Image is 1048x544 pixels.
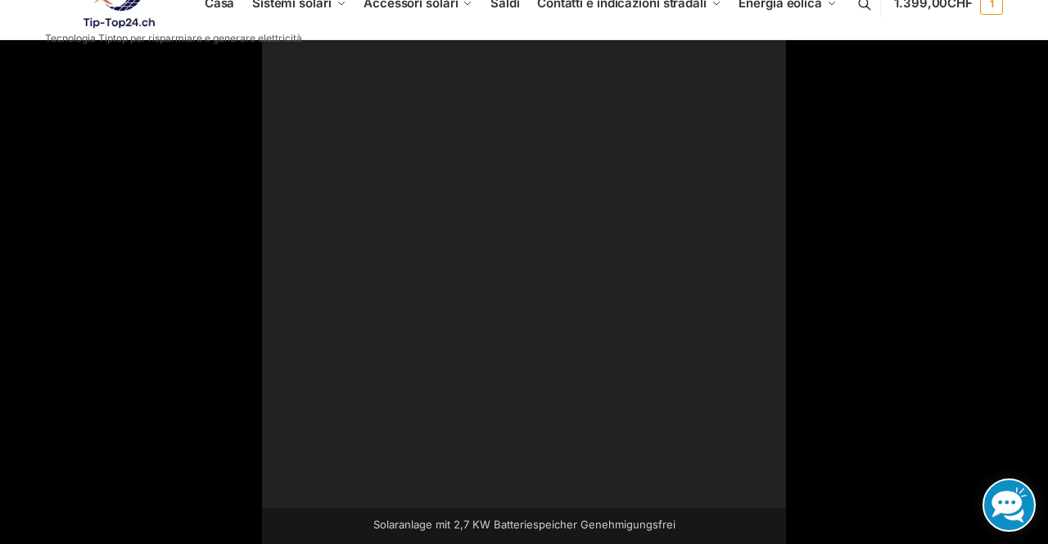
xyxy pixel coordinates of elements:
font: Tecnologia Tiptop per risparmiare e generare elettricità [45,32,302,44]
div: Solaranlage mit 2,7 KW Batteriespeicher Genehmigungsfrei [352,508,696,541]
